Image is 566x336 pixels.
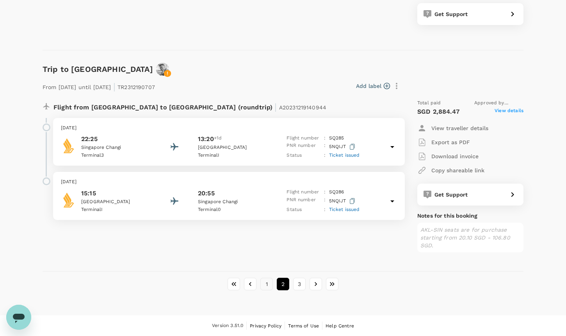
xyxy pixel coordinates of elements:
p: Terminal I [198,152,268,159]
p: AKL-SIN seats are for purchase starting from 20.10 SGD - 106.80 SGD. [420,226,520,249]
span: Total paid [417,99,441,107]
p: Flight number [287,188,321,196]
img: Singapore Airlines [61,138,77,154]
p: 5NQIJT [329,196,357,206]
span: Ticket issued [329,207,360,212]
span: View details [495,107,523,116]
span: +1d [214,134,222,144]
span: Privacy Policy [250,323,281,329]
p: Copy shareable link [431,166,484,174]
span: Approved by [474,99,523,107]
p: View traveller details [431,124,488,132]
p: 5NQIJT [329,142,357,152]
button: Copy shareable link [417,163,484,177]
p: Singapore Changi [198,198,268,206]
span: Get Support [434,191,468,198]
p: Status [287,206,321,214]
p: : [324,206,326,214]
button: Go to first page [228,278,240,290]
span: Terms of Use [288,323,319,329]
p: PNR number [287,142,321,152]
p: 15:15 [81,189,151,198]
h6: Trip to [GEOGRAPHIC_DATA] [43,63,153,75]
p: Status [287,152,321,159]
iframe: Button to launch messaging window [6,305,31,330]
span: Ticket issued [329,152,360,158]
p: SQ 286 [329,188,344,196]
span: | [274,102,277,113]
p: [GEOGRAPHIC_DATA] [81,198,151,206]
button: Add label [356,82,390,90]
p: : [324,134,326,142]
button: View traveller details [417,121,488,135]
a: Terms of Use [288,322,319,330]
p: 22:25 [81,134,151,144]
p: Singapore Changi [81,144,151,152]
p: Notes for this booking [417,212,523,220]
p: [DATE] [61,124,397,132]
img: Singapore Airlines [61,192,77,208]
button: page 2 [277,278,289,290]
p: Flight number [287,134,321,142]
p: 13:20 [198,134,214,144]
p: 20:55 [198,189,215,198]
button: Go to previous page [244,278,256,290]
p: Download invoice [431,152,479,160]
p: From [DATE] until [DATE] TR2312190707 [43,79,155,93]
p: [DATE] [61,178,397,186]
p: Flight from [GEOGRAPHIC_DATA] to [GEOGRAPHIC_DATA] (roundtrip) [53,99,326,113]
button: Go to page 3 [293,278,306,290]
p: : [324,196,326,206]
button: Download invoice [417,149,479,163]
p: SGD 2,884.47 [417,107,459,116]
p: SQ 285 [329,134,344,142]
span: Version 3.51.0 [212,322,243,330]
a: Help Centre [326,322,354,330]
span: Help Centre [326,323,354,329]
p: Export as PDF [431,138,470,146]
button: Go to page 1 [260,278,273,290]
p: Terminal 0 [198,206,268,214]
p: : [324,142,326,152]
p: : [324,188,326,196]
span: A20231219140944 [279,104,326,111]
a: Privacy Policy [250,322,281,330]
span: Get Support [434,11,468,17]
span: | [113,81,116,92]
img: avatar-66cf426a2bd72.png [156,63,169,76]
button: Export as PDF [417,135,470,149]
button: Go to next page [310,278,322,290]
button: Go to last page [326,278,338,290]
p: Terminal 3 [81,152,151,159]
p: PNR number [287,196,321,206]
p: Terminal I [81,206,151,214]
p: [GEOGRAPHIC_DATA] [198,144,268,152]
nav: pagination navigation [226,278,340,290]
p: : [324,152,326,159]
